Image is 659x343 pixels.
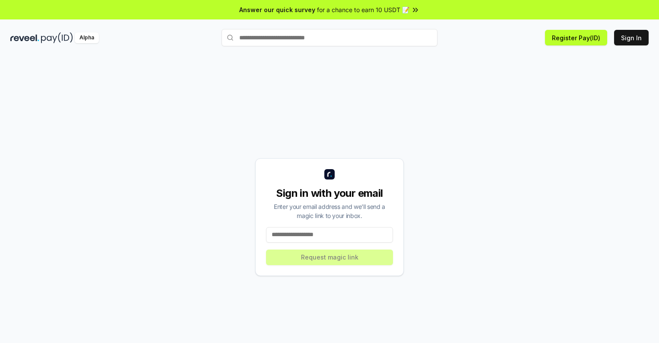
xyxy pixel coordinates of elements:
img: pay_id [41,32,73,43]
div: Alpha [75,32,99,43]
span: for a chance to earn 10 USDT 📝 [317,5,409,14]
div: Sign in with your email [266,186,393,200]
button: Register Pay(ID) [545,30,607,45]
div: Enter your email address and we’ll send a magic link to your inbox. [266,202,393,220]
img: reveel_dark [10,32,39,43]
button: Sign In [614,30,649,45]
span: Answer our quick survey [239,5,315,14]
img: logo_small [324,169,335,180]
